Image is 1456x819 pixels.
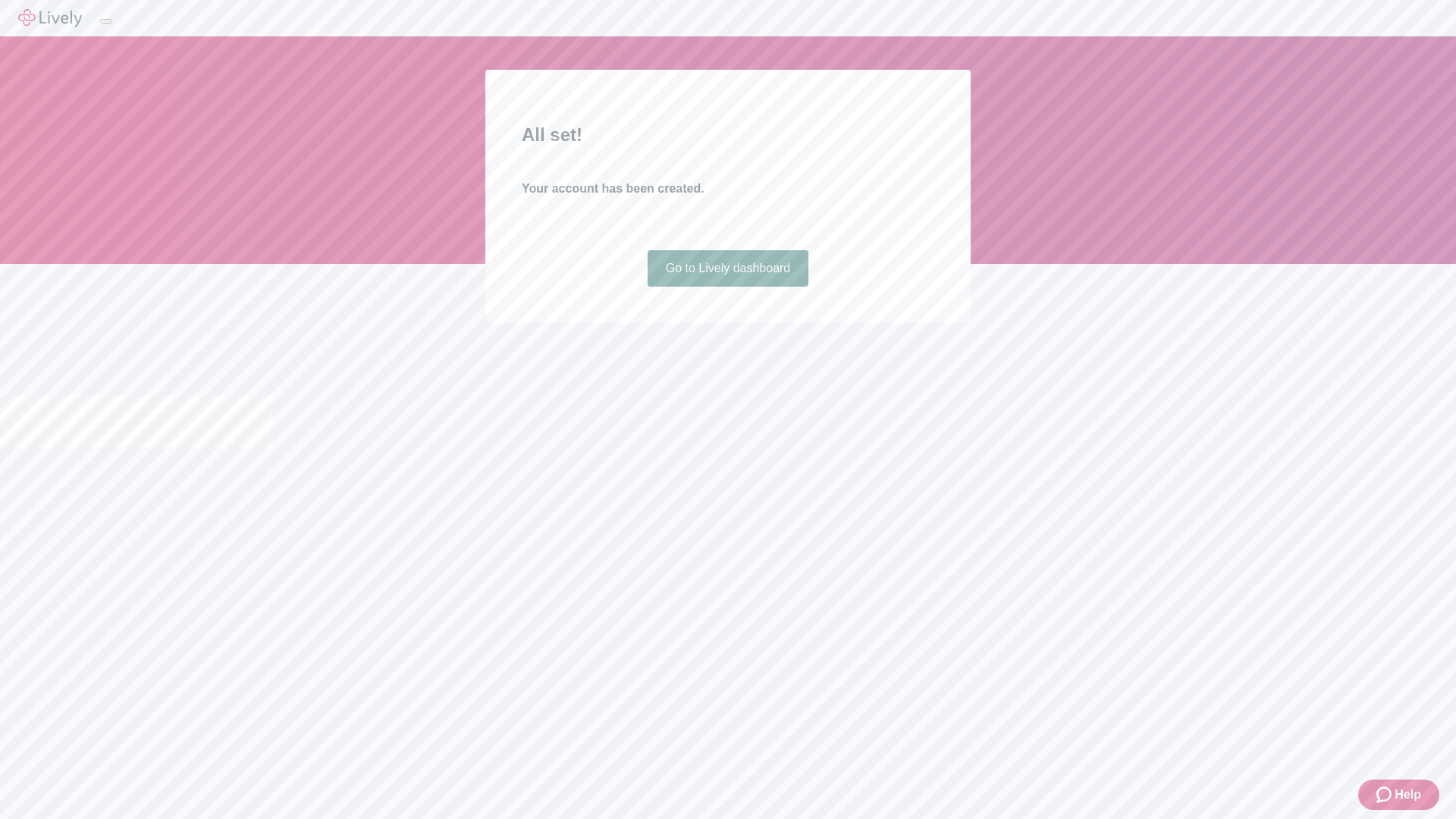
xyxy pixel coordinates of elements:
[100,19,112,24] button: Log out
[18,9,82,27] img: Lively
[648,250,809,287] a: Go to Lively dashboard
[1395,786,1421,804] span: Help
[1358,780,1439,810] button: Zendesk support iconHelp
[522,121,934,149] h2: All set!
[1376,786,1395,804] svg: Zendesk support icon
[522,180,934,198] h4: Your account has been created.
